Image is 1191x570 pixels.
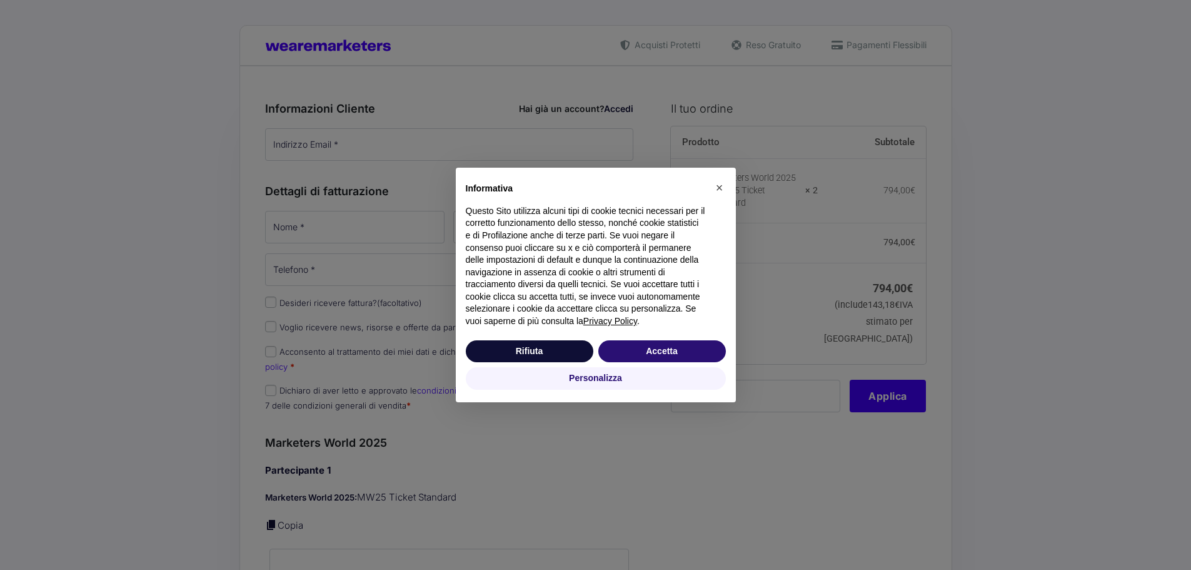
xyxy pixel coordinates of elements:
button: Rifiuta [466,340,593,363]
p: Questo Sito utilizza alcuni tipi di cookie tecnici necessari per il corretto funzionamento dello ... [466,205,706,328]
a: Privacy Policy [583,316,637,326]
h2: Informativa [466,183,706,195]
button: Chiudi questa informativa [710,178,730,198]
button: Accetta [598,340,726,363]
span: × [716,181,723,195]
button: Personalizza [466,367,726,390]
